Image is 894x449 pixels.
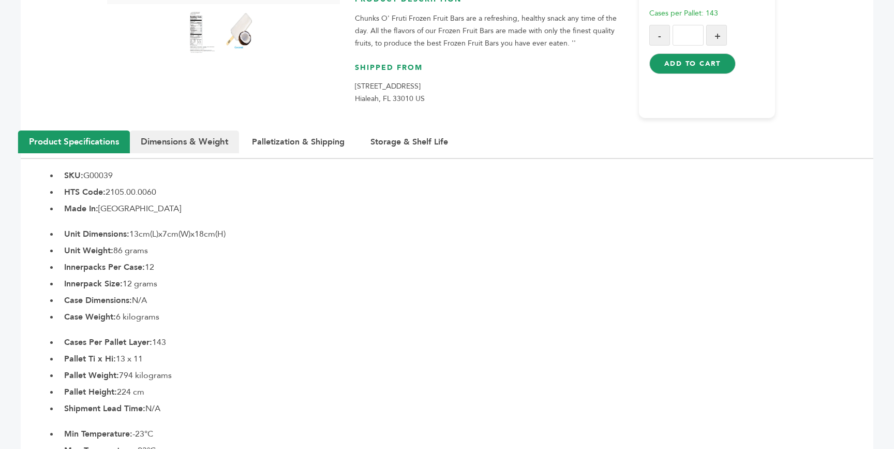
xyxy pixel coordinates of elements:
img: Chunks O' Fruit Real Fruit Bar Coconut 4 innerpacks per case 341 g Nutrition Info [190,12,216,53]
button: Product Specifications [18,131,130,153]
li: [GEOGRAPHIC_DATA] [59,202,873,215]
b: Case Weight: [64,311,116,323]
li: N/A [59,294,873,307]
li: G00039 [59,169,873,182]
b: Shipment Lead Time: [64,403,145,414]
li: 143 [59,336,873,349]
button: Palletization & Shipping [242,131,355,153]
b: Unit Weight: [64,245,113,256]
b: SKU: [64,170,83,181]
b: Unit Dimensions: [64,228,129,240]
p: Chunks O' Fruti Frozen Fruit Bars are a refreshing, healthy snack any time of the day. All the fl... [355,12,628,50]
b: Case Dimensions: [64,295,132,306]
li: N/A [59,402,873,415]
b: Cases Per Pallet Layer: [64,337,152,348]
b: Innerpacks Per Case: [64,262,145,273]
li: 2105.00.0060 [59,186,873,198]
b: Min Temperature: [64,428,132,440]
p: [STREET_ADDRESS] Hialeah, FL 33010 US [355,80,628,105]
span: Cases per Pallet: 143 [649,8,718,18]
li: 13 x 11 [59,353,873,365]
b: Pallet Ti x Hi: [64,353,116,365]
li: 12 [59,261,873,273]
button: Add to Cart [649,53,736,74]
button: Dimensions & Weight [130,131,239,153]
button: - [649,25,670,46]
li: 224 cm [59,386,873,398]
li: 12 grams [59,278,873,290]
li: 86 grams [59,244,873,257]
img: Chunks O' Fruit Real Fruit Bar Coconut 4 innerpacks per case 341 g [226,12,252,53]
li: -23°C [59,428,873,440]
button: + [706,25,727,46]
b: Innerpack Size: [64,278,123,289]
h3: Shipped From [355,63,628,81]
button: Storage & Shelf Life [360,131,458,153]
li: 794 kilograms [59,369,873,382]
b: Made In: [64,203,98,214]
b: Pallet Height: [64,386,117,398]
li: 6 kilograms [59,311,873,323]
li: 13cm(L)x7cm(W)x18cm(H) [59,228,873,240]
b: Pallet Weight: [64,370,119,381]
b: HTS Code: [64,186,106,198]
